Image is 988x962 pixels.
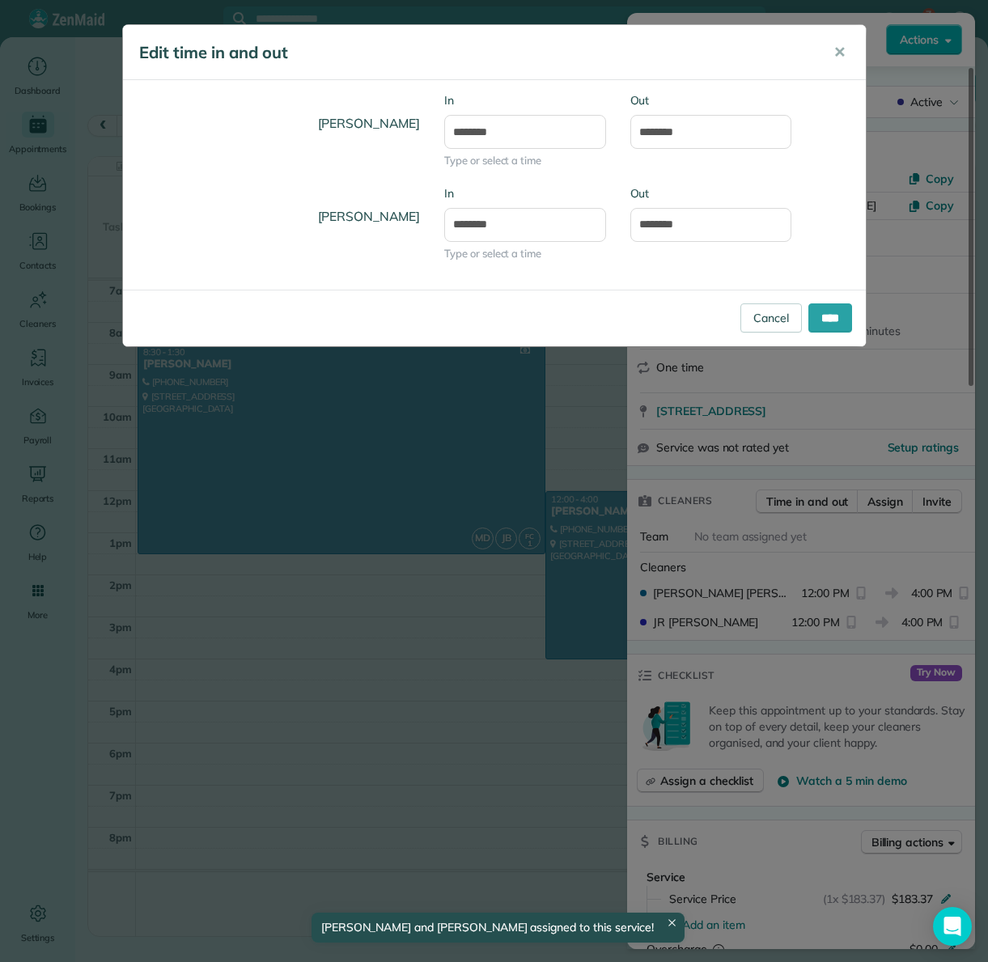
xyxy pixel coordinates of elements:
[933,907,972,946] div: Open Intercom Messenger
[444,92,606,108] label: In
[139,41,811,64] h5: Edit time in and out
[630,185,792,201] label: Out
[311,913,684,943] div: [PERSON_NAME] and [PERSON_NAME] assigned to this service!
[740,303,802,333] a: Cancel
[135,193,421,239] h4: [PERSON_NAME]
[444,246,606,262] span: Type or select a time
[630,92,792,108] label: Out
[135,100,421,146] h4: [PERSON_NAME]
[833,43,846,61] span: ✕
[444,153,606,169] span: Type or select a time
[444,185,606,201] label: In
